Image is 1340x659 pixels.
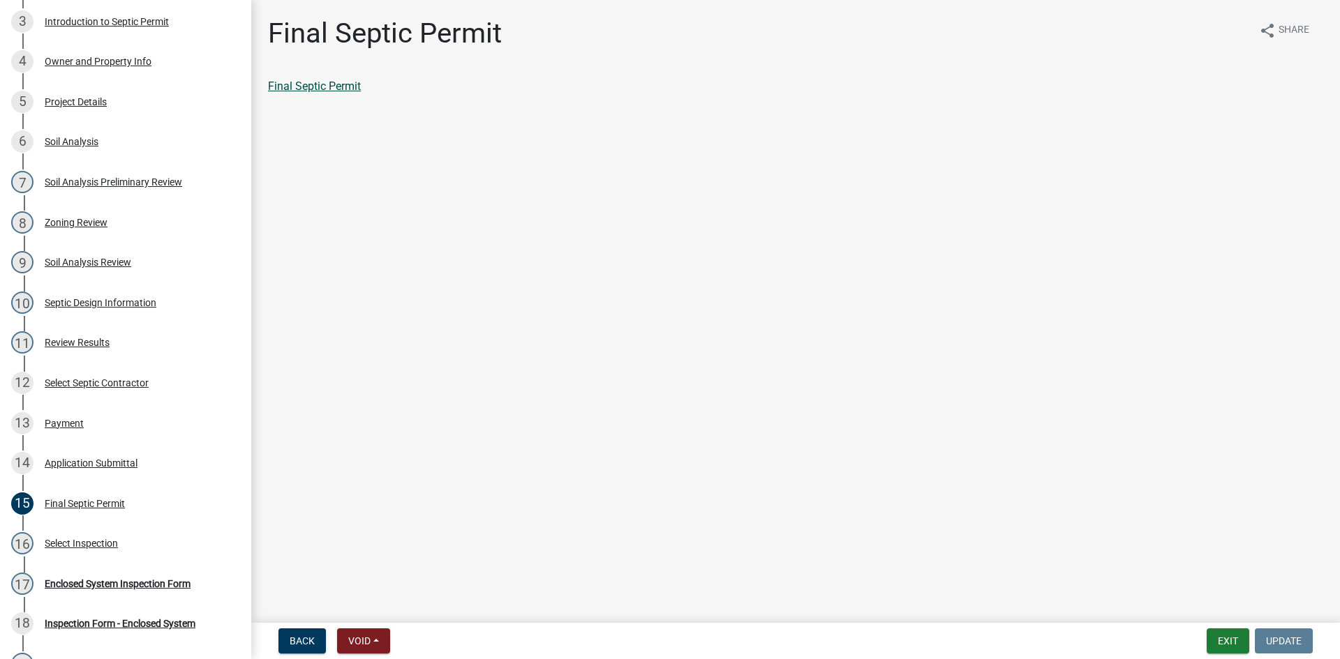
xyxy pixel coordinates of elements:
div: 18 [11,612,33,635]
div: 5 [11,91,33,113]
span: Back [290,635,315,646]
div: Soil Analysis Review [45,257,131,267]
div: 8 [11,211,33,234]
div: Review Results [45,338,110,347]
div: 10 [11,291,33,314]
button: shareShare [1248,17,1320,44]
div: Inspection Form - Enclosed System [45,619,195,628]
div: Final Septic Permit [45,499,125,508]
div: 12 [11,372,33,394]
div: 7 [11,171,33,193]
i: share [1259,22,1276,39]
span: Share [1279,22,1309,39]
div: Zoning Review [45,218,107,227]
div: 14 [11,452,33,474]
div: Project Details [45,97,107,107]
div: Enclosed System Inspection Form [45,579,191,589]
button: Update [1255,628,1313,653]
button: Back [278,628,326,653]
div: Septic Design Information [45,298,156,308]
div: 4 [11,50,33,73]
button: Exit [1207,628,1249,653]
div: 6 [11,130,33,153]
div: Select Inspection [45,538,118,548]
h1: Final Septic Permit [268,17,502,50]
span: Update [1266,635,1302,646]
div: Select Septic Contractor [45,378,149,388]
div: 13 [11,412,33,434]
div: 15 [11,492,33,515]
span: Void [348,635,371,646]
div: 9 [11,251,33,273]
div: Introduction to Septic Permit [45,17,169,26]
div: Owner and Property Info [45,56,151,66]
div: Application Submittal [45,458,137,468]
div: Payment [45,418,84,428]
div: Soil Analysis [45,137,98,146]
div: 3 [11,10,33,33]
a: Final Septic Permit [268,79,361,93]
div: 16 [11,532,33,554]
div: 17 [11,573,33,595]
div: Soil Analysis Preliminary Review [45,177,182,187]
button: Void [337,628,390,653]
div: 11 [11,331,33,354]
